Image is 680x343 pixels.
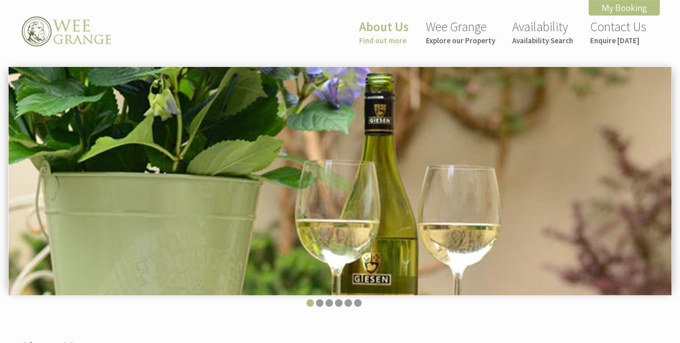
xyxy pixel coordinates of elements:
a: Wee GrangeExplore our Property [426,19,495,45]
small: Explore our Property [426,36,495,45]
img: Wee Grange [14,15,115,49]
small: Enquire [DATE] [590,36,646,45]
small: Availability Search [512,36,573,45]
a: Contact UsEnquire [DATE] [590,19,646,45]
a: About UsFind out more [359,19,409,45]
a: AvailabilityAvailability Search [512,19,573,45]
small: Find out more [359,36,409,45]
